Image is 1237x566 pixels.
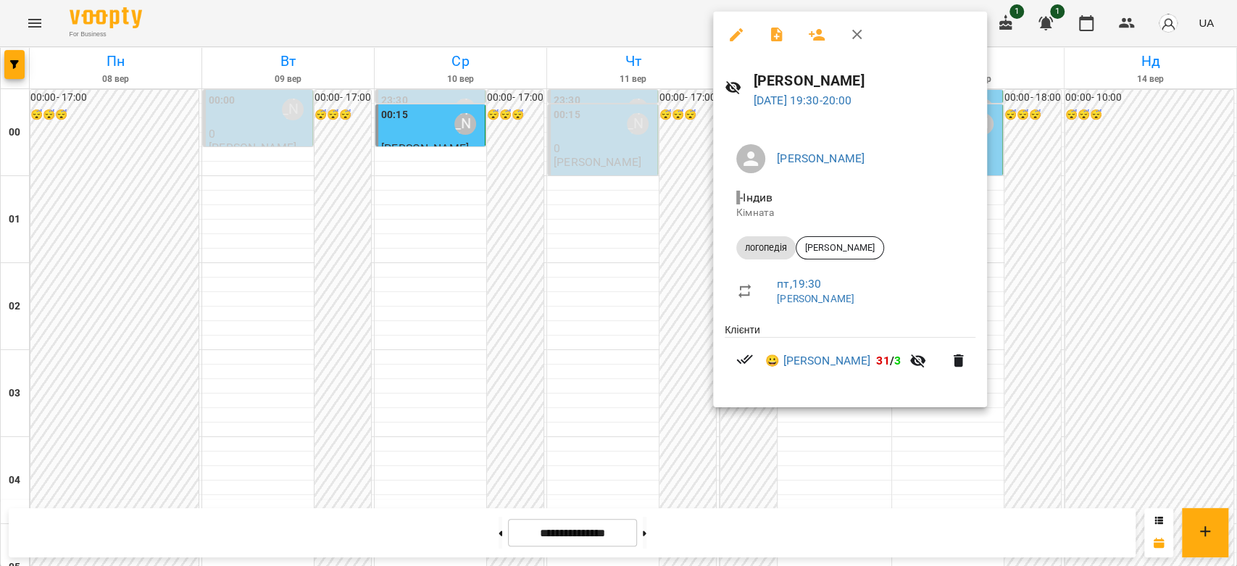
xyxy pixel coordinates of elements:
span: логопедія [736,241,796,254]
a: [PERSON_NAME] [777,151,865,165]
a: 😀 [PERSON_NAME] [765,352,870,370]
b: / [876,354,901,367]
h6: [PERSON_NAME] [754,70,976,92]
a: [PERSON_NAME] [777,293,854,304]
span: - Індив [736,191,775,204]
span: 31 [876,354,889,367]
span: [PERSON_NAME] [796,241,883,254]
a: пт , 19:30 [777,277,821,291]
ul: Клієнти [725,322,975,390]
p: Кімната [736,206,964,220]
span: 3 [894,354,901,367]
svg: Візит сплачено [736,351,754,368]
div: [PERSON_NAME] [796,236,884,259]
a: [DATE] 19:30-20:00 [754,93,852,107]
